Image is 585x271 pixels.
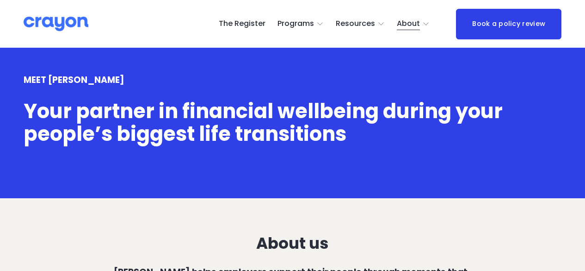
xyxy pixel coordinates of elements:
[336,17,375,31] span: Resources
[336,17,385,32] a: folder dropdown
[24,97,507,147] span: Your partner in financial wellbeing during your people’s biggest life transitions
[277,17,314,31] span: Programs
[219,17,265,32] a: The Register
[456,9,561,39] a: Book a policy review
[397,17,420,31] span: About
[277,17,324,32] a: folder dropdown
[24,16,88,32] img: Crayon
[114,234,471,252] h3: About us
[397,17,430,32] a: folder dropdown
[24,75,562,86] h4: MEET [PERSON_NAME]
